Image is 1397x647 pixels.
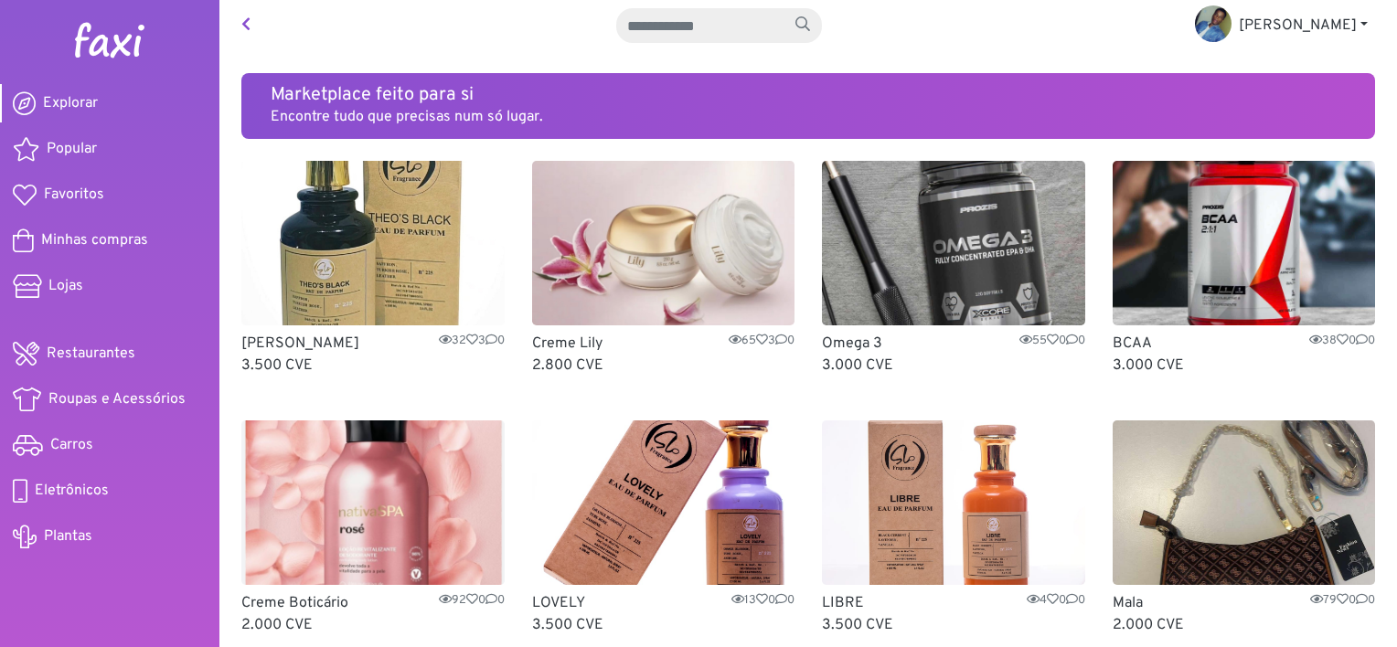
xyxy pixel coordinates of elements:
p: 3.000 CVE [822,355,1085,377]
span: Eletrônicos [35,480,109,502]
img: Omega 3 [822,161,1085,325]
p: Encontre tudo que precisas num só lugar. [271,106,1346,128]
p: Creme Lily [532,333,795,355]
span: Roupas e Acessórios [48,388,186,410]
a: LOVELY LOVELY1300 3.500 CVE [532,420,795,636]
p: 2.800 CVE [532,355,795,377]
span: 55 0 0 [1019,333,1085,350]
p: 3.500 CVE [822,614,1085,636]
span: 65 3 0 [729,333,794,350]
p: 2.000 CVE [241,614,505,636]
p: 3.500 CVE [241,355,505,377]
a: BCAA BCAA3800 3.000 CVE [1113,161,1376,377]
p: LIBRE [822,592,1085,614]
span: Minhas compras [41,229,148,251]
span: Restaurantes [47,343,135,365]
a: [PERSON_NAME] [1180,7,1382,44]
p: Mala [1113,592,1376,614]
a: Creme Lily Creme Lily6530 2.800 CVE [532,161,795,377]
span: 79 0 0 [1310,592,1375,610]
span: 13 0 0 [731,592,794,610]
span: Favoritos [44,184,104,206]
p: Omega 3 [822,333,1085,355]
p: BCAA [1113,333,1376,355]
span: 4 0 0 [1027,592,1085,610]
img: LIBRE [822,420,1085,585]
img: Theo'sBlack [241,161,505,325]
p: 3.500 CVE [532,614,795,636]
img: BCAA [1113,161,1376,325]
span: Popular [47,138,97,160]
span: [PERSON_NAME] [1239,16,1357,35]
a: LIBRE LIBRE400 3.500 CVE [822,420,1085,636]
img: Creme Lily [532,161,795,325]
img: Mala [1113,420,1376,585]
p: LOVELY [532,592,795,614]
a: Theo'sBlack [PERSON_NAME]3230 3.500 CVE [241,161,505,377]
a: Creme Boticário Creme Boticário9200 2.000 CVE [241,420,505,636]
p: [PERSON_NAME] [241,333,505,355]
a: Mala Mala7900 2.000 CVE [1113,420,1376,636]
span: 92 0 0 [439,592,505,610]
span: Plantas [44,525,92,547]
p: Creme Boticário [241,592,505,614]
p: 2.000 CVE [1113,614,1376,636]
p: 3.000 CVE [1113,355,1376,377]
span: 38 0 0 [1309,333,1375,350]
span: Explorar [43,92,98,114]
span: Carros [50,434,93,456]
a: Omega 3 Omega 35500 3.000 CVE [822,161,1085,377]
h5: Marketplace feito para si [271,84,1346,106]
span: 32 3 0 [439,333,505,350]
span: Lojas [48,275,83,297]
img: LOVELY [532,420,795,585]
img: Creme Boticário [241,420,505,585]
